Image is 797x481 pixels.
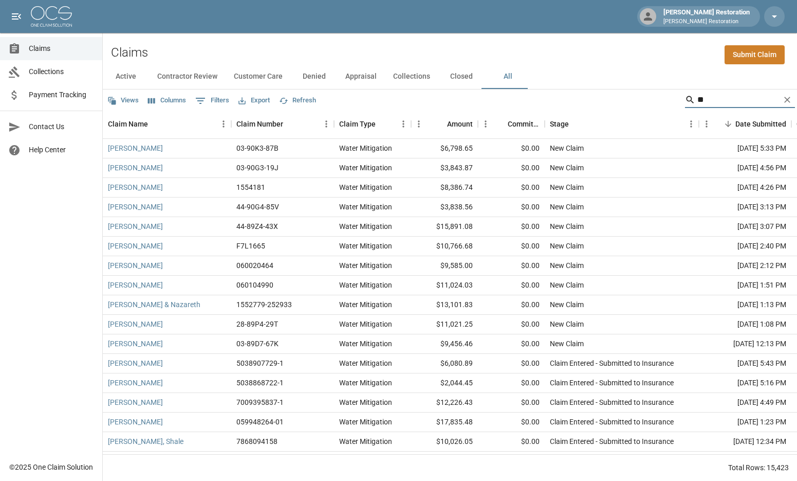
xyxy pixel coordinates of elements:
button: Sort [433,117,447,131]
button: Appraisal [337,64,385,89]
div: Claim Entered - Submitted to Insurance [550,397,674,407]
div: [DATE] 1:08 PM [699,315,791,334]
div: New Claim [550,221,584,231]
div: $15,891.08 [411,217,478,237]
div: Water Mitigation [339,143,392,153]
button: All [485,64,531,89]
button: Active [103,64,149,89]
div: $0.00 [478,256,545,276]
button: open drawer [6,6,27,27]
span: Contact Us [29,121,94,132]
div: $8,386.74 [411,178,478,198]
div: Water Mitigation [339,436,392,447]
div: $10,766.68 [411,237,478,256]
div: New Claim [550,280,584,290]
a: [PERSON_NAME] [108,397,163,407]
div: New Claim [550,143,584,153]
div: [DATE] 1:13 PM [699,295,791,315]
div: $0.00 [478,178,545,198]
button: Menu [411,116,427,132]
div: Claim Name [108,110,148,138]
div: Total Rows: 15,423 [728,462,789,473]
button: Views [105,93,141,109]
div: New Claim [550,163,584,173]
a: [PERSON_NAME] [108,260,163,271]
div: 5038907729-1 [236,358,284,368]
button: Denied [291,64,337,89]
span: Collections [29,66,94,77]
span: Claims [29,43,94,54]
a: [PERSON_NAME] [108,339,163,349]
div: $0.00 [478,276,545,295]
a: [PERSON_NAME] [108,280,163,290]
div: Date Submitted [699,110,791,138]
button: Contractor Review [149,64,226,89]
button: Sort [721,117,735,131]
div: Water Mitigation [339,241,392,251]
div: Claim Number [236,110,283,138]
div: Claim Entered - Submitted to Insurance [550,378,674,388]
div: New Claim [550,299,584,310]
button: Select columns [145,93,189,109]
div: New Claim [550,202,584,212]
div: $0.00 [478,354,545,373]
div: 060020464 [236,260,273,271]
div: Search [685,92,795,110]
div: $11,024.03 [411,276,478,295]
a: [PERSON_NAME] [108,163,163,173]
div: Committed Amount [478,110,545,138]
div: $0.00 [478,452,545,471]
div: [DATE] 4:49 PM [699,393,791,413]
div: Claim Type [334,110,411,138]
div: $3,838.56 [411,198,478,217]
a: [PERSON_NAME] [108,358,163,368]
div: $0.00 [478,198,545,217]
div: New Claim [550,241,584,251]
button: Menu [319,116,334,132]
a: [PERSON_NAME] [108,221,163,231]
div: 44-90G4-85V [236,202,279,212]
h2: Claims [111,45,148,60]
div: $12,226.43 [411,393,478,413]
div: [DATE] 2:40 PM [699,237,791,256]
div: Water Mitigation [339,182,392,192]
div: $3,352.24 [411,452,478,471]
div: [DATE] 3:13 PM [699,198,791,217]
div: $9,585.00 [411,256,478,276]
div: $0.00 [478,158,545,178]
div: [DATE] 4:56 PM [699,158,791,178]
div: [DATE] 1:23 PM [699,413,791,432]
div: 44-89Z4-43X [236,221,278,231]
span: Help Center [29,145,94,155]
button: Export [236,93,272,109]
div: [DATE] 12:13 PM [699,334,791,354]
div: 1554181 [236,182,265,192]
div: Claim Name [103,110,231,138]
div: [DATE] 1:51 PM [699,276,791,295]
div: $0.00 [478,373,545,393]
div: 03-90G3-19J [236,163,279,173]
div: Water Mitigation [339,339,392,349]
a: [PERSON_NAME] [108,417,163,427]
button: Sort [376,117,390,131]
div: $0.00 [478,334,545,354]
a: [PERSON_NAME] [108,143,163,153]
div: [DATE] 5:33 PM [699,139,791,158]
div: Stage [545,110,699,138]
button: Menu [478,116,493,132]
button: Customer Care [226,64,291,89]
div: Amount [447,110,473,138]
button: Show filters [193,93,232,109]
button: Sort [148,117,162,131]
div: $0.00 [478,393,545,413]
div: $6,798.65 [411,139,478,158]
div: New Claim [550,260,584,271]
div: $6,080.89 [411,354,478,373]
div: $0.00 [478,315,545,334]
div: 7009395837-1 [236,397,284,407]
div: F7L1665 [236,241,265,251]
a: [PERSON_NAME] [108,378,163,388]
button: Menu [216,116,231,132]
div: $17,835.48 [411,413,478,432]
div: Water Mitigation [339,280,392,290]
